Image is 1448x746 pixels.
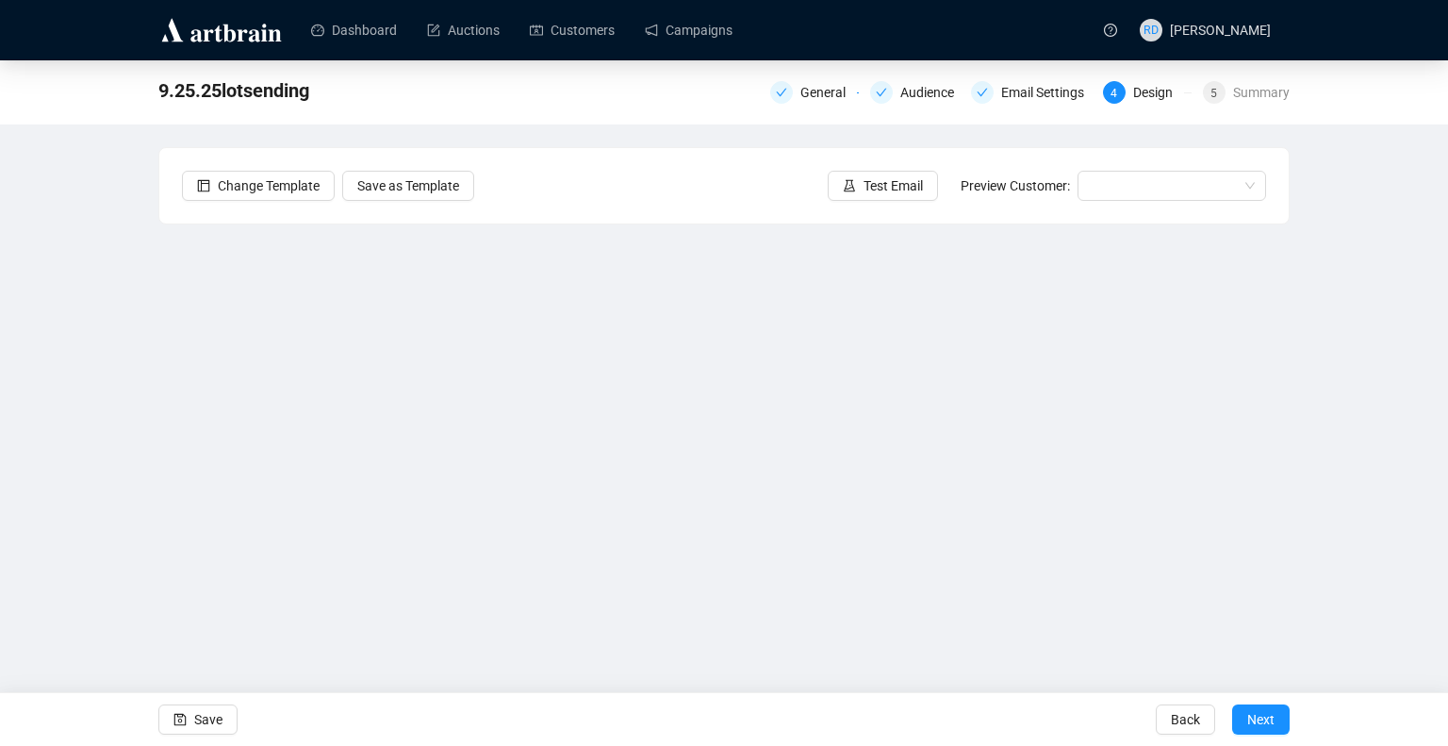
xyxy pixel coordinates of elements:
span: Preview Customer: [961,178,1070,193]
div: General [800,81,857,104]
button: Save [158,705,238,735]
span: Back [1171,693,1200,746]
div: 5Summary [1203,81,1290,104]
span: layout [197,179,210,192]
div: 4Design [1103,81,1192,104]
div: General [770,81,859,104]
span: [PERSON_NAME] [1170,23,1271,38]
span: save [173,713,187,726]
a: Dashboard [311,6,397,55]
span: 5 [1210,87,1217,100]
a: Auctions [427,6,500,55]
a: Customers [530,6,615,55]
span: 4 [1111,87,1117,100]
span: Save as Template [357,175,459,196]
div: Audience [870,81,959,104]
span: experiment [843,179,856,192]
span: 9.25.25lotsending [158,75,309,106]
div: Audience [900,81,965,104]
span: check [776,87,787,98]
button: Change Template [182,171,335,201]
span: Next [1247,693,1275,746]
span: Test Email [864,175,923,196]
span: Change Template [218,175,320,196]
span: check [977,87,988,98]
span: RD [1144,21,1159,40]
div: Email Settings [971,81,1092,104]
div: Email Settings [1001,81,1095,104]
button: Test Email [828,171,938,201]
button: Next [1232,705,1290,735]
button: Save as Template [342,171,474,201]
div: Summary [1233,81,1290,104]
div: Design [1133,81,1184,104]
iframe: Intercom live chat [1384,682,1429,727]
a: Campaigns [645,6,732,55]
img: logo [158,15,285,45]
span: Save [194,693,222,746]
span: check [876,87,887,98]
span: question-circle [1104,24,1117,37]
button: Back [1156,705,1215,735]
